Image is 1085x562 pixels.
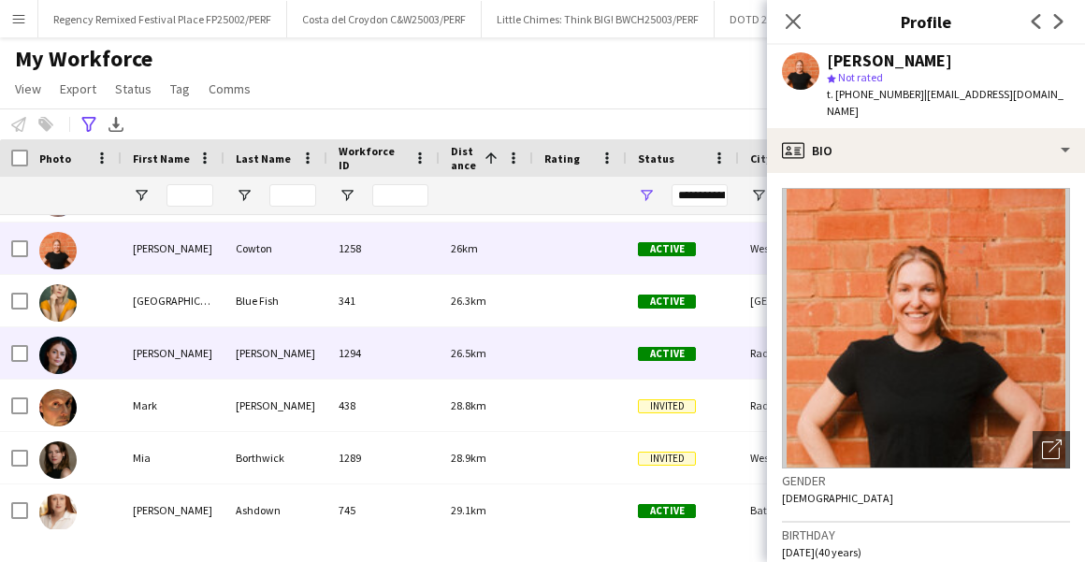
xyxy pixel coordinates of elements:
[122,327,224,379] div: [PERSON_NAME]
[224,432,327,483] div: Borthwick
[782,188,1070,468] img: Crew avatar or photo
[122,380,224,431] div: Mark
[638,452,696,466] span: Invited
[287,1,482,37] button: Costa del Croydon C&W25003/PERF
[327,275,440,326] div: 341
[224,327,327,379] div: [PERSON_NAME]
[638,347,696,361] span: Active
[269,184,316,207] input: Last Name Filter Input
[339,144,406,172] span: Workforce ID
[133,151,190,166] span: First Name
[372,184,428,207] input: Workforce ID Filter Input
[638,399,696,413] span: Invited
[170,80,190,97] span: Tag
[236,187,253,204] button: Open Filter Menu
[782,491,893,505] span: [DEMOGRAPHIC_DATA]
[782,545,861,559] span: [DATE] (40 years)
[327,484,440,536] div: 745
[739,484,851,536] div: Bath
[715,1,992,37] button: DOTD 2025 @ [GEOGRAPHIC_DATA] - MS25001/PERF
[327,327,440,379] div: 1294
[163,77,197,101] a: Tag
[767,9,1085,34] h3: Profile
[827,87,1063,118] span: | [EMAIL_ADDRESS][DOMAIN_NAME]
[122,223,224,274] div: [PERSON_NAME]
[451,451,486,465] span: 28.9km
[544,151,580,166] span: Rating
[39,151,71,166] span: Photo
[39,232,77,269] img: Stephanie Cowton
[39,389,77,426] img: Mark Bishop
[451,346,486,360] span: 26.5km
[224,223,327,274] div: Cowton
[108,77,159,101] a: Status
[482,1,715,37] button: Little Chimes: Think BIG! BWCH25003/PERF
[224,275,327,326] div: Blue Fish
[739,327,851,379] div: Radstock
[39,337,77,374] img: Rosie Simmonds
[739,432,851,483] div: Weston-super-Mare
[451,398,486,412] span: 28.8km
[451,294,486,308] span: 26.3km
[7,77,49,101] a: View
[52,77,104,101] a: Export
[122,432,224,483] div: Mia
[39,441,77,479] img: Mia Borthwick
[115,80,152,97] span: Status
[236,151,291,166] span: Last Name
[451,503,486,517] span: 29.1km
[122,275,224,326] div: [GEOGRAPHIC_DATA]
[827,87,924,101] span: t. [PHONE_NUMBER]
[166,184,213,207] input: First Name Filter Input
[327,380,440,431] div: 438
[739,223,851,274] div: Weston-super-Mare
[339,187,355,204] button: Open Filter Menu
[838,70,883,84] span: Not rated
[638,504,696,518] span: Active
[60,80,96,97] span: Export
[78,113,100,136] app-action-btn: Advanced filters
[105,113,127,136] app-action-btn: Export XLSX
[209,80,251,97] span: Comms
[327,432,440,483] div: 1289
[327,223,440,274] div: 1258
[224,484,327,536] div: Ashdown
[451,241,478,255] span: 26km
[1033,431,1070,468] div: Open photos pop-in
[739,380,851,431] div: Radstock
[782,472,1070,489] h3: Gender
[638,242,696,256] span: Active
[739,275,851,326] div: [GEOGRAPHIC_DATA]
[827,52,952,69] div: [PERSON_NAME]
[750,151,772,166] span: City
[133,187,150,204] button: Open Filter Menu
[638,187,655,204] button: Open Filter Menu
[750,187,767,204] button: Open Filter Menu
[201,77,258,101] a: Comms
[767,128,1085,173] div: Bio
[15,80,41,97] span: View
[782,526,1070,543] h3: Birthday
[224,380,327,431] div: [PERSON_NAME]
[15,45,152,73] span: My Workforce
[122,484,224,536] div: [PERSON_NAME]
[39,494,77,531] img: Camille Ashdown
[638,295,696,309] span: Active
[39,284,77,322] img: China Blue Fish
[38,1,287,37] button: Regency Remixed Festival Place FP25002/PERF
[451,144,477,172] span: Distance
[638,151,674,166] span: Status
